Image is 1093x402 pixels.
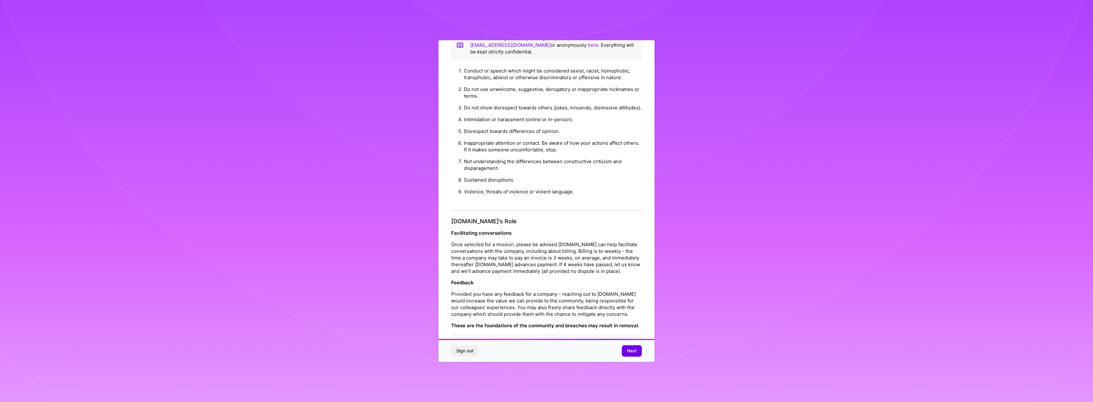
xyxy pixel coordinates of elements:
p: Once selected for a mission, please be advised [DOMAIN_NAME] can help facilitate conversations wi... [451,241,642,275]
button: Next [622,345,642,357]
h4: [DOMAIN_NAME]’s Role [451,218,642,225]
li: Intimidation or harassment (online or in-person). [464,114,642,125]
li: Sustained disruptions. [464,174,642,186]
li: Do not use unwelcome, suggestive, derogatory or inappropriate nicknames or terms. [464,83,642,102]
span: Sign out [456,348,473,354]
li: Violence, threats of violence or violent language. [464,186,642,198]
li: Conduct or speech which might be considered sexist, racist, homophobic, transphobic, ableist or o... [464,65,642,83]
button: Sign out [451,345,479,357]
a: [EMAIL_ADDRESS][DOMAIN_NAME] [470,42,551,48]
li: Disrespect towards differences of opinion. [464,125,642,137]
a: here [588,42,598,48]
strong: Facilitating conversations [451,230,512,236]
li: Do not show disrespect towards others (jokes, innuendo, dismissive attitudes). [464,102,642,114]
p: Provided you have any feedback for a company - reaching out to [DOMAIN_NAME] would increase the v... [451,291,642,318]
span: Next [627,348,637,354]
li: Inappropriate attention or contact. Be aware of how your actions affect others. If it makes someo... [464,137,642,156]
li: Not understanding the differences between constructive criticism and disparagement. [464,156,642,174]
p: As a reminder: you can report any suspected violations to or anonymously . Everything will be kep... [470,35,637,55]
img: book icon [456,35,464,55]
strong: Feedback [451,280,474,286]
strong: These are the foundations of the community and breaches may result in removal. [451,323,639,329]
